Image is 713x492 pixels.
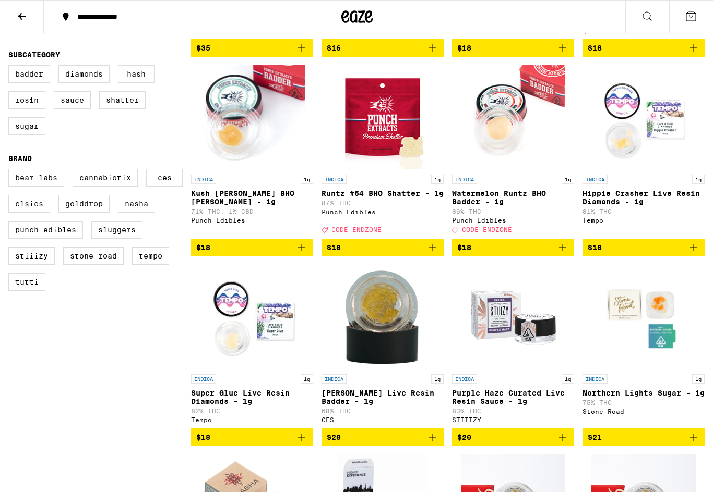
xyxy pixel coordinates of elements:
[191,39,313,57] button: Add to bag
[118,195,155,213] label: NASHA
[322,408,444,414] p: 68% THC
[461,265,565,369] img: STIIIZY - Purple Haze Curated Live Resin Sauce - 1g
[73,169,138,187] label: Cannabiotix
[327,433,341,441] span: $20
[322,208,444,215] div: Punch Edibles
[322,265,444,428] a: Open page for Garlic Oreoz Live Resin Badder - 1g from CES
[322,389,444,405] p: [PERSON_NAME] Live Resin Badder - 1g
[588,44,602,52] span: $18
[457,243,471,252] span: $18
[301,374,313,384] p: 1g
[583,65,705,238] a: Open page for Hippie Crasher Live Resin Diamonds - 1g from Tempo
[322,416,444,423] div: CES
[452,265,574,428] a: Open page for Purple Haze Curated Live Resin Sauce - 1g from STIIIZY
[583,399,705,406] p: 75% THC
[327,44,341,52] span: $16
[431,374,444,384] p: 1g
[330,65,435,169] img: Punch Edibles - Runtz #64 BHO Shatter - 1g
[452,389,574,405] p: Purple Haze Curated Live Resin Sauce - 1g
[322,374,347,384] p: INDICA
[692,175,705,184] p: 1g
[588,243,602,252] span: $18
[8,221,83,239] label: Punch Edibles
[583,239,705,256] button: Add to bag
[452,416,574,423] div: STIIIZY
[132,247,169,265] label: Tempo
[452,208,574,215] p: 86% THC
[191,189,313,206] p: Kush [PERSON_NAME] BHO [PERSON_NAME] - 1g
[196,433,210,441] span: $18
[8,51,60,59] legend: Subcategory
[191,265,313,428] a: Open page for Super Glue Live Resin Diamonds - 1g from Tempo
[301,175,313,184] p: 1g
[322,200,444,206] p: 87% THC
[331,227,382,233] span: CODE ENDZONE
[583,408,705,415] div: Stone Road
[452,189,574,206] p: Watermelon Runtz BHO Badder - 1g
[583,389,705,397] p: Northern Lights Sugar - 1g
[196,44,210,52] span: $35
[191,217,313,224] div: Punch Edibles
[191,416,313,423] div: Tempo
[191,428,313,446] button: Add to bag
[583,428,705,446] button: Add to bag
[8,169,64,187] label: Bear Labs
[322,428,444,446] button: Add to bag
[583,217,705,224] div: Tempo
[191,175,216,184] p: INDICA
[457,433,471,441] span: $20
[8,195,50,213] label: CLSICS
[8,91,45,109] label: Rosin
[457,44,471,52] span: $18
[330,265,435,369] img: CES - Garlic Oreoz Live Resin Badder - 1g
[431,175,444,184] p: 1g
[54,91,91,109] label: Sauce
[99,91,146,109] label: Shatter
[322,65,444,238] a: Open page for Runtz #64 BHO Shatter - 1g from Punch Edibles
[118,65,155,83] label: Hash
[322,189,444,198] p: Runtz #64 BHO Shatter - 1g
[6,7,75,16] span: Hi. Need any help?
[8,117,45,135] label: Sugar
[8,273,45,291] label: Tutti
[322,175,347,184] p: INDICA
[191,239,313,256] button: Add to bag
[591,265,696,369] img: Stone Road - Northern Lights Sugar - 1g
[462,227,512,233] span: CODE ENDZONE
[583,189,705,206] p: Hippie Crasher Live Resin Diamonds - 1g
[58,65,110,83] label: Diamonds
[191,374,216,384] p: INDICA
[583,175,608,184] p: INDICA
[583,265,705,428] a: Open page for Northern Lights Sugar - 1g from Stone Road
[452,217,574,224] div: Punch Edibles
[191,65,313,238] a: Open page for Kush Mintz BHO Badder - 1g from Punch Edibles
[692,374,705,384] p: 1g
[322,39,444,57] button: Add to bag
[196,243,210,252] span: $18
[583,208,705,215] p: 81% THC
[8,65,50,83] label: Badder
[452,374,477,384] p: INDICA
[452,175,477,184] p: INDICA
[591,65,696,169] img: Tempo - Hippie Crasher Live Resin Diamonds - 1g
[452,239,574,256] button: Add to bag
[91,221,142,239] label: Sluggers
[58,195,110,213] label: GoldDrop
[63,247,124,265] label: Stone Road
[562,374,574,384] p: 1g
[327,243,341,252] span: $18
[452,408,574,414] p: 83% THC
[583,374,608,384] p: INDICA
[146,169,183,187] label: CES
[452,39,574,57] button: Add to bag
[200,65,305,169] img: Punch Edibles - Kush Mintz BHO Badder - 1g
[191,408,313,414] p: 82% THC
[191,208,313,215] p: 71% THC: 1% CBD
[583,39,705,57] button: Add to bag
[461,65,565,169] img: Punch Edibles - Watermelon Runtz BHO Badder - 1g
[452,65,574,238] a: Open page for Watermelon Runtz BHO Badder - 1g from Punch Edibles
[452,428,574,446] button: Add to bag
[562,175,574,184] p: 1g
[200,265,304,369] img: Tempo - Super Glue Live Resin Diamonds - 1g
[322,239,444,256] button: Add to bag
